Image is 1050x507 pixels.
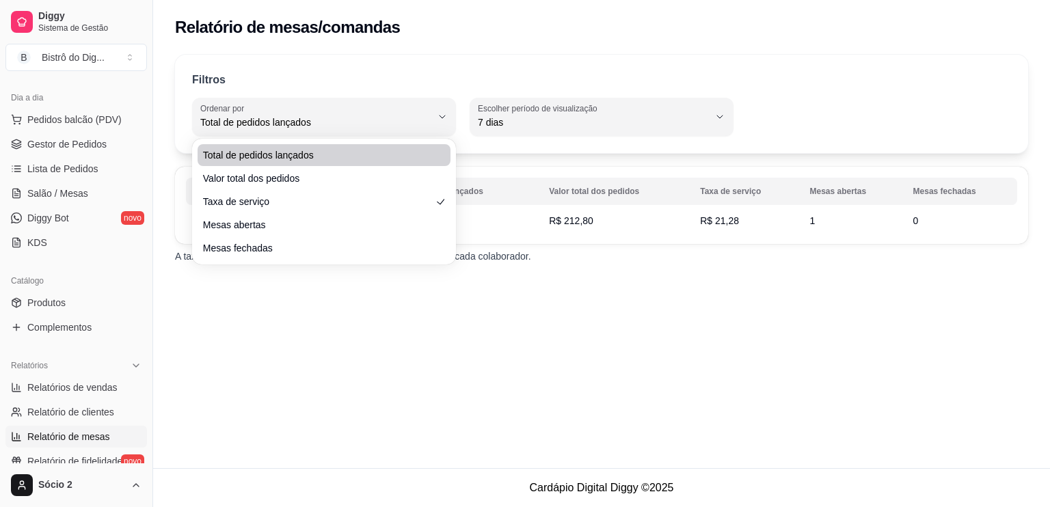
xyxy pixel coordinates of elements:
[153,468,1050,507] footer: Cardápio Digital Diggy © 2025
[27,162,98,176] span: Lista de Pedidos
[203,148,431,162] span: Total de pedidos lançados
[5,44,147,71] button: Select a team
[692,178,801,205] th: Taxa de serviço
[27,113,122,126] span: Pedidos balcão (PDV)
[700,215,739,226] span: R$ 21,28
[27,137,107,151] span: Gestor de Pedidos
[11,360,48,371] span: Relatórios
[38,479,125,491] span: Sócio 2
[27,430,110,443] span: Relatório de mesas
[5,270,147,292] div: Catálogo
[200,115,431,129] span: Total de pedidos lançados
[192,72,226,88] p: Filtros
[27,211,69,225] span: Diggy Bot
[38,10,142,23] span: Diggy
[541,178,692,205] th: Valor total dos pedidos
[809,215,815,226] span: 1
[186,178,373,205] th: Garçom
[38,23,142,33] span: Sistema de Gestão
[27,236,47,249] span: KDS
[203,218,431,232] span: Mesas abertas
[478,115,709,129] span: 7 dias
[203,241,431,255] span: Mesas fechadas
[478,102,602,114] label: Escolher período de visualização
[42,51,105,64] div: Bistrô do Dig ...
[549,215,593,226] span: R$ 212,80
[27,320,92,334] span: Complementos
[203,195,431,208] span: Taxa de serviço
[5,87,147,109] div: Dia a dia
[27,296,66,310] span: Produtos
[203,172,431,185] span: Valor total dos pedidos
[17,51,31,64] span: B
[27,187,88,200] span: Salão / Mesas
[373,178,541,205] th: Total de pedidos lançados
[175,249,1028,263] p: A taxa de serviço é calculada pelas mesas que foram abertas por cada colaborador.
[27,381,118,394] span: Relatórios de vendas
[27,454,122,468] span: Relatório de fidelidade
[905,178,1017,205] th: Mesas fechadas
[27,405,114,419] span: Relatório de clientes
[801,178,904,205] th: Mesas abertas
[200,102,249,114] label: Ordenar por
[175,16,400,38] h2: Relatório de mesas/comandas
[913,215,919,226] span: 0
